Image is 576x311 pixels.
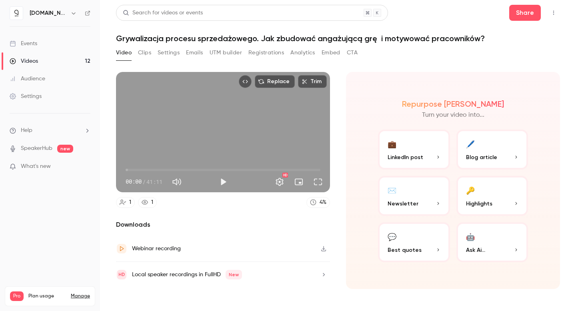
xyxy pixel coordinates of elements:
span: 00:00 [126,177,142,186]
div: 💼 [388,138,396,150]
span: Best quotes [388,246,422,254]
button: Top Bar Actions [547,6,560,19]
button: Registrations [248,46,284,59]
button: Emails [186,46,203,59]
span: What's new [21,162,51,171]
button: Share [509,5,541,21]
div: Webinar recording [132,244,181,253]
div: 4 % [320,198,326,207]
button: UTM builder [210,46,242,59]
div: 🔑 [466,184,475,196]
button: 💬Best quotes [378,222,450,262]
p: Turn your video into... [422,110,484,120]
span: LinkedIn post [388,153,423,161]
span: Help [21,126,32,135]
button: 💼LinkedIn post [378,130,450,169]
div: Local speaker recordings in FullHD [132,270,242,279]
span: Pro [10,291,24,301]
div: 1 [151,198,153,207]
button: Settings [158,46,180,59]
button: Mute [169,174,185,190]
button: Clips [138,46,151,59]
div: Search for videos or events [123,9,203,17]
button: Embed [322,46,340,59]
button: Turn on miniplayer [291,174,307,190]
div: 🤖 [466,230,475,243]
span: / [142,177,146,186]
iframe: Noticeable Trigger [81,163,90,170]
button: Play [215,174,231,190]
h2: Downloads [116,220,330,229]
span: 41:11 [146,177,162,186]
a: 1 [138,197,157,208]
div: 🖊️ [466,138,475,150]
button: Settings [272,174,288,190]
button: ✉️Newsletter [378,176,450,216]
button: Trim [298,75,327,88]
span: Blog article [466,153,497,161]
li: help-dropdown-opener [10,126,90,135]
span: Ask Ai... [466,246,485,254]
button: 🤖Ask Ai... [456,222,528,262]
button: 🖊️Blog article [456,130,528,169]
button: Video [116,46,132,59]
a: 1 [116,197,135,208]
img: quico.io [10,7,23,20]
span: Highlights [466,199,492,208]
a: Manage [71,293,90,299]
button: Analytics [290,46,315,59]
div: Audience [10,75,45,83]
button: CTA [347,46,358,59]
h6: [DOMAIN_NAME] [30,9,67,17]
div: Videos [10,57,38,65]
button: Embed video [239,75,252,88]
div: ✉️ [388,184,396,196]
a: SpeakerHub [21,144,52,153]
button: Full screen [310,174,326,190]
div: HD [282,173,288,177]
button: 🔑Highlights [456,176,528,216]
h2: Repurpose [PERSON_NAME] [402,99,504,109]
span: New [226,270,242,279]
div: 1 [129,198,131,207]
a: 4% [306,197,330,208]
div: Events [10,40,37,48]
div: 💬 [388,230,396,243]
span: Newsletter [388,199,418,208]
button: Replace [255,75,295,88]
h1: Grywalizacja procesu sprzedażowego. Jak zbudować angażującą grę i motywować pracowników? [116,34,560,43]
span: new [57,145,73,153]
div: Settings [10,92,42,100]
span: Plan usage [28,293,66,299]
div: 00:00 [126,177,162,186]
